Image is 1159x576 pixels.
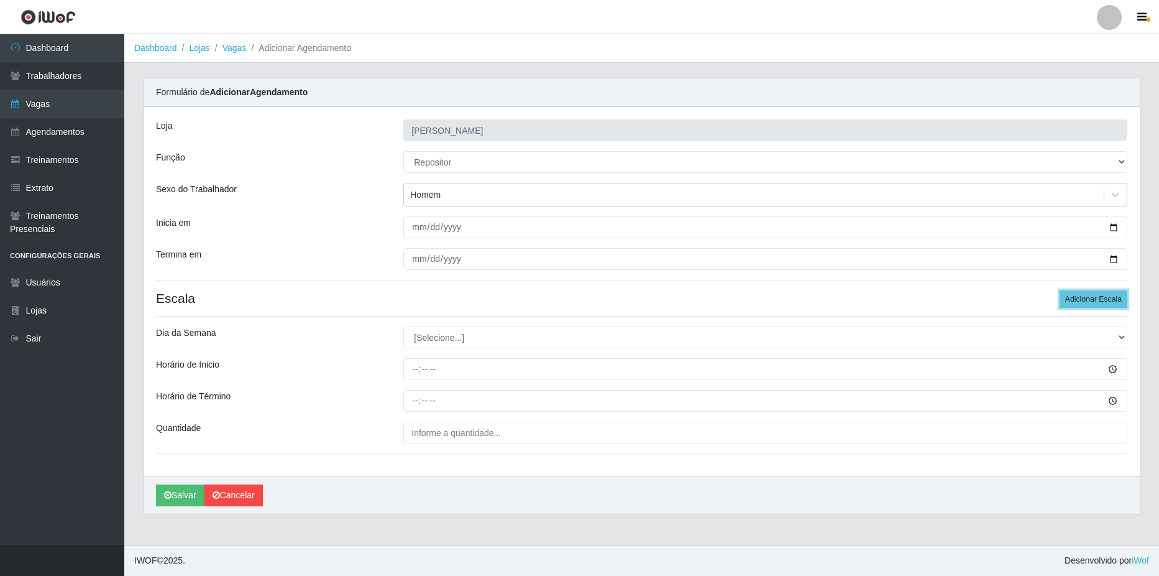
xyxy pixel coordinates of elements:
[1060,290,1127,308] button: Adicionar Escala
[403,248,1127,270] input: 00/00/0000
[156,327,216,340] label: Dia da Semana
[403,216,1127,238] input: 00/00/0000
[144,78,1140,107] div: Formulário de
[156,248,201,261] label: Termina em
[403,422,1127,444] input: Informe a quantidade...
[156,183,237,196] label: Sexo do Trabalhador
[403,358,1127,380] input: 00:00
[209,87,308,97] strong: Adicionar Agendamento
[246,42,351,55] li: Adicionar Agendamento
[410,188,441,202] div: Homem
[1132,555,1149,565] a: iWof
[1065,554,1149,567] span: Desenvolvido por
[156,390,231,403] label: Horário de Término
[156,151,185,164] label: Função
[156,119,172,132] label: Loja
[21,9,76,25] img: CoreUI Logo
[156,358,219,371] label: Horário de Inicio
[204,485,263,506] a: Cancelar
[124,34,1159,63] nav: breadcrumb
[222,43,247,53] a: Vagas
[156,422,201,435] label: Quantidade
[156,290,1127,306] h4: Escala
[189,43,209,53] a: Lojas
[134,555,157,565] span: IWOF
[134,554,185,567] span: © 2025 .
[134,43,177,53] a: Dashboard
[156,216,191,230] label: Inicia em
[403,390,1127,412] input: 00:00
[156,485,204,506] button: Salvar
